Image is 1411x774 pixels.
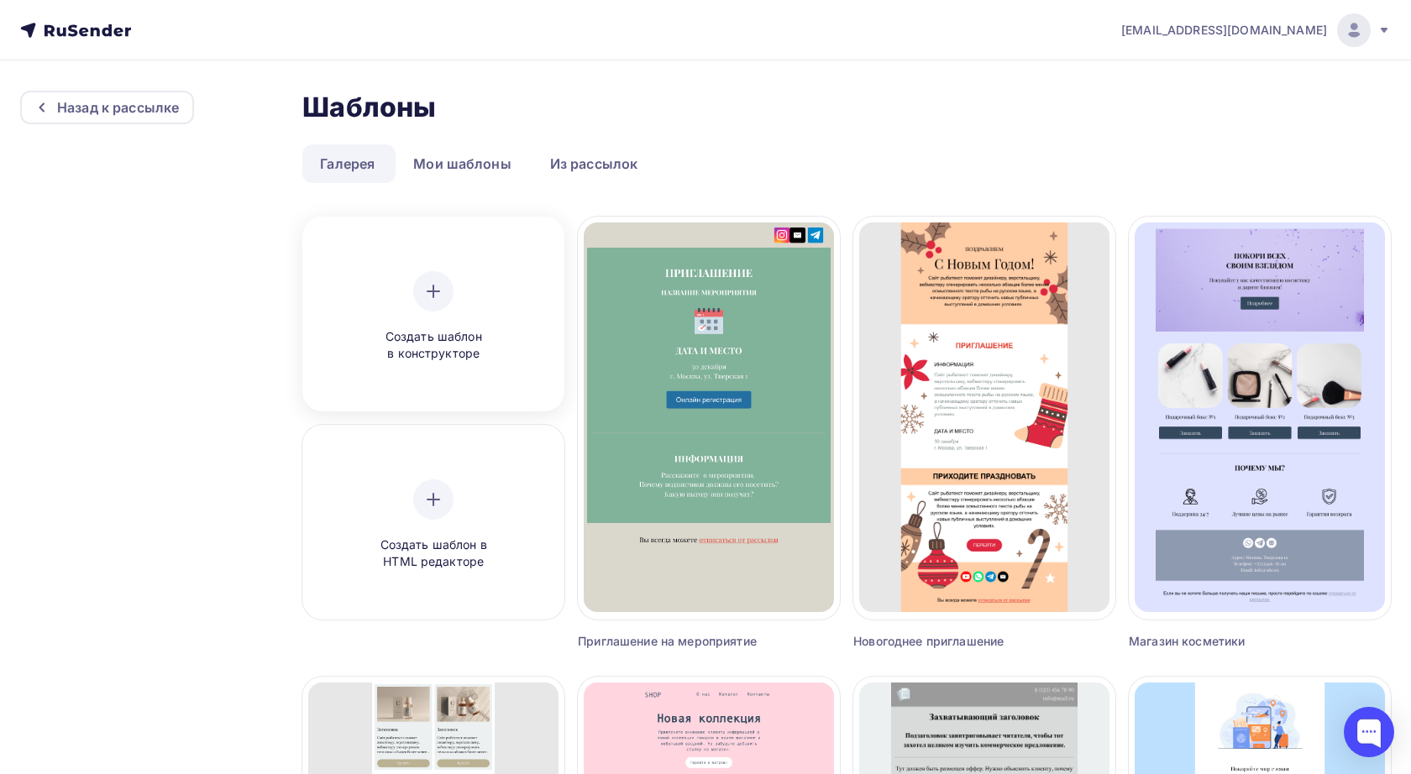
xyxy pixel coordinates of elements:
span: [EMAIL_ADDRESS][DOMAIN_NAME] [1121,22,1327,39]
span: Создать шаблон в конструкторе [354,328,513,363]
div: Магазин косметики [1129,633,1325,650]
span: Создать шаблон в HTML редакторе [354,536,513,571]
div: Приглашение на мероприятие [578,633,774,650]
h2: Шаблоны [302,91,436,124]
a: Мои шаблоны [396,144,529,183]
a: Галерея [302,144,392,183]
div: Новогоднее приглашение [853,633,1050,650]
a: Из рассылок [532,144,656,183]
div: Назад к рассылке [57,97,179,118]
a: [EMAIL_ADDRESS][DOMAIN_NAME] [1121,13,1391,47]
